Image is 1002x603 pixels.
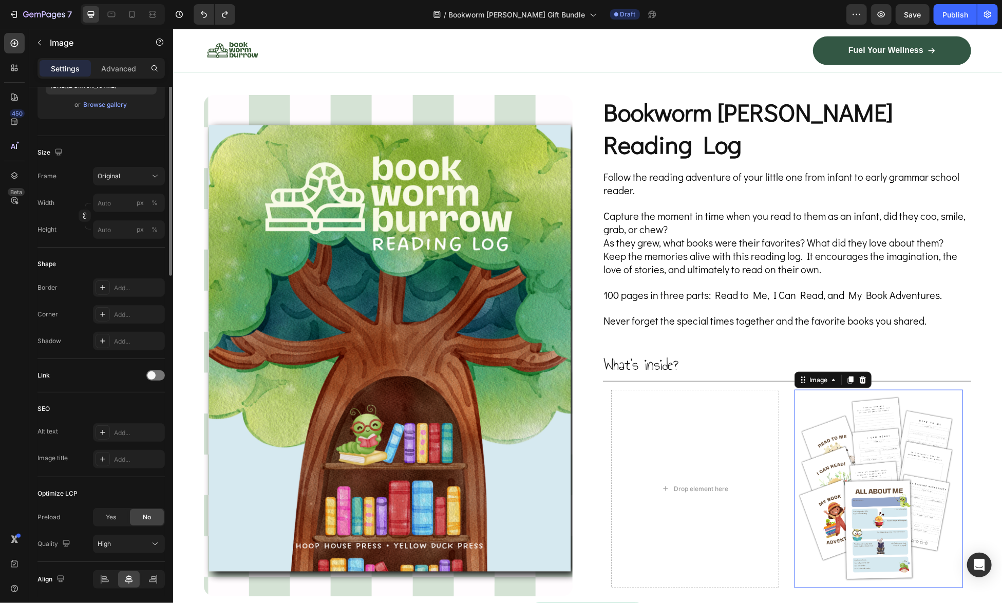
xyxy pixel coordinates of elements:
p: 7 [67,8,72,21]
div: Optimize LCP [37,489,78,498]
span: / [444,9,447,20]
button: % [134,197,146,209]
p: Advanced [101,63,136,74]
button: Save [896,4,930,25]
span: Keep the memories alive with this reading log. It encourages the imagination, the love of stories... [431,220,785,247]
div: Drop element here [501,456,555,464]
button: % [134,223,146,236]
div: Open Intercom Messenger [967,553,992,577]
button: px [148,223,161,236]
div: % [152,225,158,234]
p: Image [50,36,137,49]
div: Corner [37,310,58,319]
span: Original [98,172,120,181]
h2: Rich Text Editor. Editing area: main [430,325,799,348]
p: Settings [51,63,80,74]
div: Add... [114,337,162,346]
label: Width [37,198,54,208]
h2: Rich Text Editor. Editing area: main [430,66,799,133]
button: 7 [4,4,77,25]
div: Align [37,573,67,587]
span: or [75,99,81,111]
div: 450 [10,109,25,118]
div: Beta [8,188,25,196]
div: Shadow [37,336,61,346]
div: px [137,225,144,234]
div: Quality [37,537,72,551]
button: Publish [934,4,977,25]
button: Browse gallery [83,100,128,110]
span: As they grew, what books were their favorites? What did they love about them? [431,207,771,220]
span: Yes [106,513,116,522]
input: px% [93,220,165,239]
div: Publish [942,9,968,20]
div: Preload [37,513,60,522]
div: Add... [114,428,162,438]
button: High [93,535,165,553]
div: % [152,198,158,208]
button: px [148,197,161,209]
div: Rich Text Editor. Editing area: main [430,141,799,300]
div: px [137,198,144,208]
div: SEO [37,404,50,413]
div: Border [37,283,58,292]
span: Bookworm [PERSON_NAME] Gift Bundle [449,9,585,20]
span: 100 pages in three parts: Read to Me, I Can Read, and My Book Adventures. [431,259,769,273]
div: Image title [37,454,68,463]
div: Add... [114,455,162,464]
span: No [143,513,151,522]
div: Browse gallery [84,100,127,109]
div: Link [37,371,50,380]
div: Add... [114,310,162,319]
button: Original [93,167,165,185]
span: Never forget the special times together and the favorite books you shared. [431,285,754,298]
div: Shape [37,259,56,269]
span: Capture the moment in time when you read to them as an infant, did they coo, smile, grab, or chew? [431,180,793,207]
label: Frame [37,172,56,181]
div: Add... [114,284,162,293]
div: Size [37,146,65,160]
span: Save [904,10,921,19]
div: Undo/Redo [194,4,235,25]
img: gempages_581078265737773998-61d63590-204c-400c-9e2c-1aeb9602401b.png [621,361,790,559]
span: Draft [620,10,636,19]
div: Image [634,347,656,356]
iframe: Design area [173,29,1002,603]
p: Bookworm [PERSON_NAME] Reading Log [431,67,798,131]
label: Height [37,225,56,234]
div: Alt text [37,427,58,436]
span: High [98,540,111,548]
p: What's inside? [431,326,798,347]
span: Follow the reading adventure of your little one from infant to early grammar school reader. [431,141,787,168]
input: px% [93,194,165,212]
